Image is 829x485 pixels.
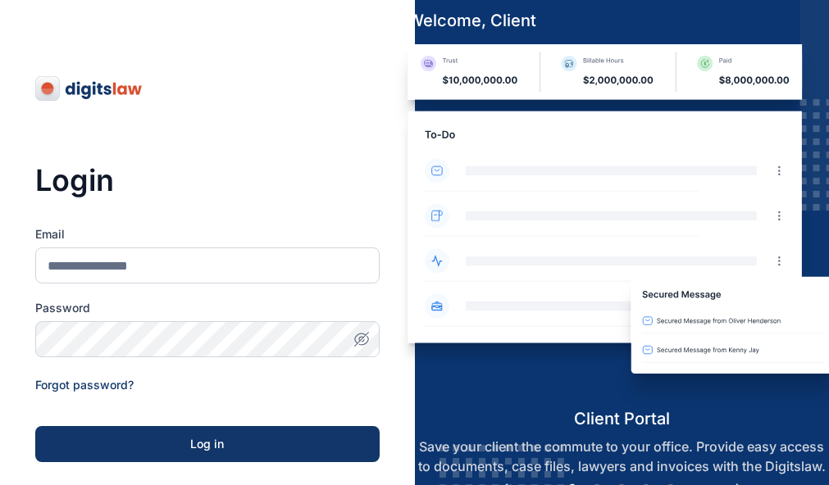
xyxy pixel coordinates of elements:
img: digitslaw-logo [35,75,143,102]
h3: Login [35,164,380,197]
label: Password [35,300,380,316]
div: Log in [61,436,353,452]
button: Log in [35,426,380,462]
label: Email [35,226,380,242]
a: Forgot password? [35,378,134,392]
